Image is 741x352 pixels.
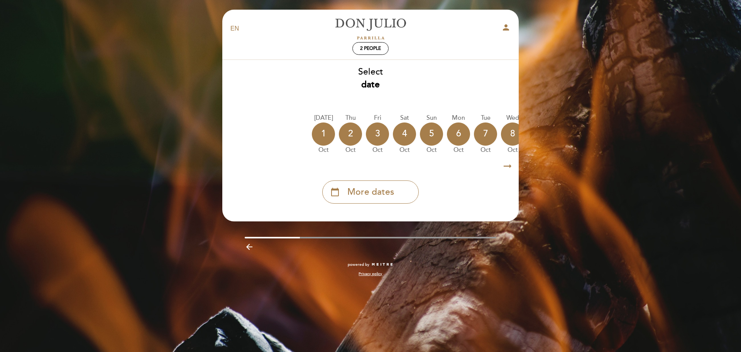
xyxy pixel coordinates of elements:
div: 8 [501,122,524,146]
a: Privacy policy [359,271,382,277]
div: Oct [366,146,389,155]
div: 5 [420,122,443,146]
div: 1 [312,122,335,146]
a: [PERSON_NAME] [322,18,419,39]
div: Oct [501,146,524,155]
div: Oct [474,146,497,155]
div: Wed [501,114,524,122]
div: 6 [447,122,470,146]
span: powered by [348,262,369,267]
div: Oct [447,146,470,155]
b: date [361,79,380,90]
i: person [501,23,511,32]
div: Oct [420,146,443,155]
div: Oct [312,146,335,155]
i: calendar_today [330,185,340,199]
div: Thu [339,114,362,122]
div: Fri [366,114,389,122]
div: Tue [474,114,497,122]
img: MEITRE [371,263,393,267]
span: 2 people [360,46,381,51]
div: Sat [393,114,416,122]
div: 2 [339,122,362,146]
div: Oct [393,146,416,155]
div: Select [222,66,519,91]
div: 7 [474,122,497,146]
div: [DATE] [312,114,335,122]
div: Sun [420,114,443,122]
button: person [501,23,511,35]
i: arrow_backward [245,242,254,252]
span: More dates [347,186,394,199]
a: powered by [348,262,393,267]
div: Oct [339,146,362,155]
div: 4 [393,122,416,146]
i: arrow_right_alt [502,158,513,175]
div: 3 [366,122,389,146]
div: Mon [447,114,470,122]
